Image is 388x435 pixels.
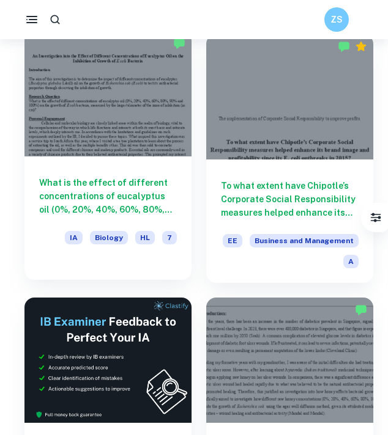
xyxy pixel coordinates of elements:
span: Business and Management [250,234,359,247]
img: Thumbnail [24,298,192,423]
button: Filter [364,205,388,230]
span: EE [223,234,242,247]
button: ZS [324,7,349,32]
h6: ZS [330,13,344,26]
div: Premium [355,40,367,53]
span: IA [65,231,83,244]
a: What is the effect of different concentrations of eucalyptus oil (0%, 20%, 40%, 60%, 80%, 90% and... [24,34,192,283]
span: A [343,255,359,268]
h6: What is the effect of different concentrations of eucalyptus oil (0%, 20%, 40%, 60%, 80%, 90% and... [39,176,177,216]
h6: To what extent have Chipotle’s Corporate Social Responsibility measures helped enhance its brand ... [221,179,359,219]
img: Marked [173,37,185,49]
span: 7 [162,231,177,244]
img: Marked [338,40,350,53]
span: Biology [90,231,128,244]
a: To what extent have Chipotle’s Corporate Social Responsibility measures helped enhance its brand ... [206,34,373,283]
span: HL [135,231,155,244]
img: Marked [355,304,367,316]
